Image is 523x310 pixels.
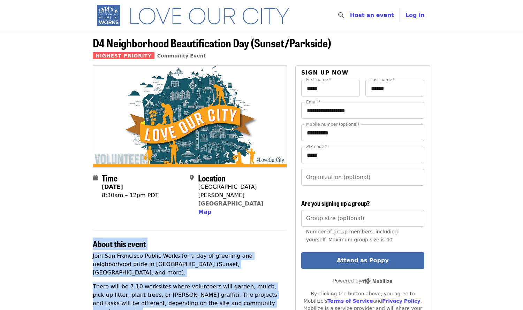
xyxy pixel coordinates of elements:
div: 8:30am – 12pm PDT [102,191,158,200]
span: Powered by [333,278,392,284]
input: First name [301,80,360,96]
label: Last name [370,78,395,82]
a: Community Event [157,53,206,59]
button: Log in [400,8,430,22]
i: search icon [338,12,344,18]
label: First name [306,78,331,82]
input: [object Object] [301,210,424,227]
button: Attend as Poppy [301,252,424,269]
span: Sign up now [301,69,349,76]
div: [GEOGRAPHIC_DATA][PERSON_NAME] [198,183,281,200]
input: ZIP code [301,147,424,163]
a: Terms of Service [327,298,373,304]
img: Powered by Mobilize [361,278,392,284]
img: SF Public Works - Home [93,4,300,26]
strong: [DATE] [102,184,123,190]
input: Organization (optional) [301,169,424,186]
input: Mobile number (optional) [301,124,424,141]
label: Mobile number (optional) [306,122,359,126]
span: Location [198,172,226,184]
span: D4 Neighborhood Beautification Day (Sunset/Parkside) [93,34,331,51]
img: D4 Neighborhood Beautification Day (Sunset/Parkside) organized by SF Public Works [93,66,287,167]
span: Highest Priority [93,52,154,59]
a: [GEOGRAPHIC_DATA] [198,200,263,207]
span: Map [198,209,211,215]
a: Privacy Policy [382,298,420,304]
input: Email [301,102,424,119]
span: About this event [93,238,146,250]
label: ZIP code [306,145,327,149]
button: Map [198,208,211,216]
input: Search [348,7,354,24]
i: map-marker-alt icon [190,175,194,181]
span: Number of group members, including yourself. Maximum group size is 40 [306,229,398,242]
p: Join San Francisco Public Works for a day of greening and neighborhood pride in [GEOGRAPHIC_DATA]... [93,252,287,277]
span: Are you signing up a group? [301,199,370,208]
span: Log in [405,12,425,18]
a: Host an event [350,12,394,18]
i: calendar icon [93,175,98,181]
span: Time [102,172,118,184]
input: Last name [365,80,424,96]
label: Email [306,100,321,104]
